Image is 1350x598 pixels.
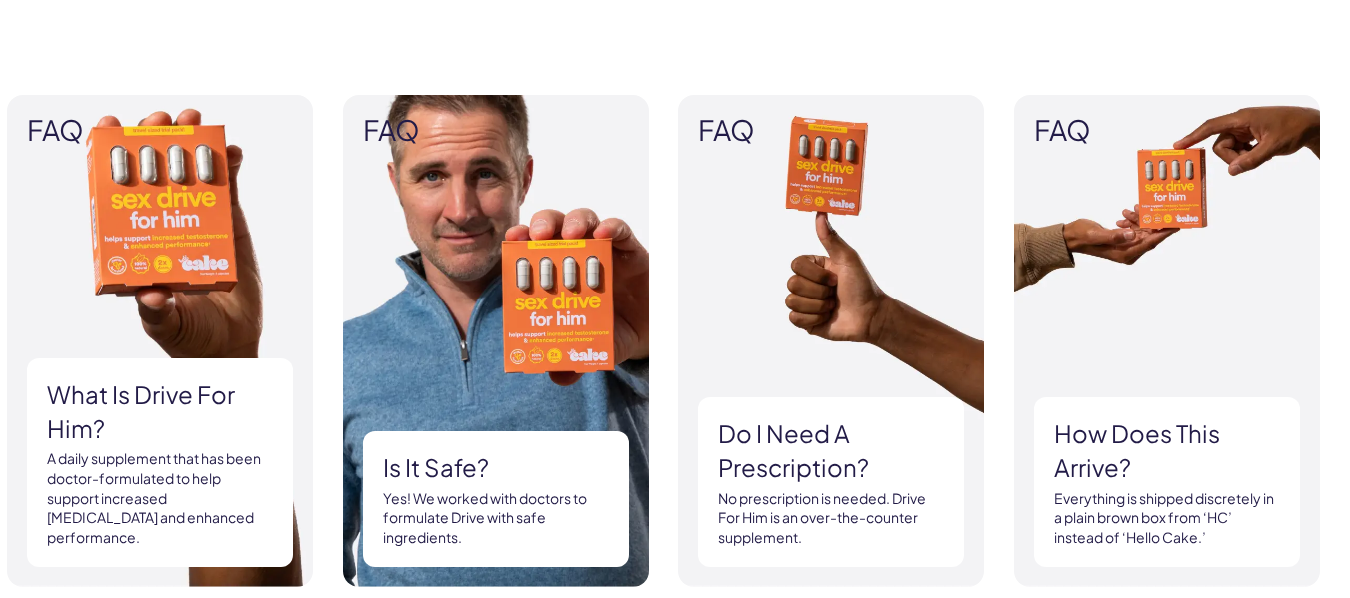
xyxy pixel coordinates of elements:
p: Yes! We worked with doctors to formulate Drive with safe ingredients. [383,489,609,548]
h3: How does this arrive? [1054,417,1280,484]
span: FAQ [1034,115,1300,146]
span: FAQ [27,115,293,146]
p: A daily supplement that has been doctor-formulated to help support increased [MEDICAL_DATA] and e... [47,449,273,547]
span: FAQ [698,115,964,146]
h3: Do I need a prescription? [718,417,944,484]
p: No prescription is needed. Drive For Him is an over-the-counter supplement. [718,489,944,548]
p: Everything is shipped discretely in a plain brown box from ‘HC’ instead of ‘Hello Cake.’ [1054,489,1280,548]
span: FAQ [363,115,629,146]
h3: What is Drive For Him? [47,378,273,445]
h3: Is it safe? [383,451,609,485]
